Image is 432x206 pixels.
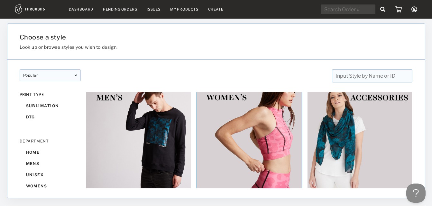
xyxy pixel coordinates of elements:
[20,69,81,81] div: popular
[86,87,191,192] img: 0ffe952d-58dc-476c-8a0e-7eab160e7a7d.jpg
[208,7,224,12] a: Create
[20,100,81,111] div: sublimation
[69,7,93,12] a: Dashboard
[197,87,302,192] img: b885dc43-4427-4fb9-87dd-0f776fe79185.jpg
[20,92,81,97] div: PRINT TYPE
[20,33,346,41] h1: Choose a style
[20,44,346,50] h3: Look up or browse styles you wish to design.
[395,6,402,13] img: icon_cart.dab5cea1.svg
[147,7,161,12] a: Issues
[406,184,426,203] iframe: Toggle Customer Support
[20,180,81,192] div: womens
[20,111,81,123] div: dtg
[15,4,59,13] img: logo.1c10ca64.svg
[332,69,412,82] input: Input Style by Name or ID
[321,4,375,14] input: Search Order #
[103,7,137,12] a: Pending Orders
[20,147,81,158] div: home
[307,87,413,192] img: 1a4a84dd-fa74-4cbf-a7e7-fd3c0281d19c.jpg
[20,169,81,180] div: unisex
[170,7,198,12] a: My Products
[20,158,81,169] div: mens
[20,139,81,143] div: DEPARTMENT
